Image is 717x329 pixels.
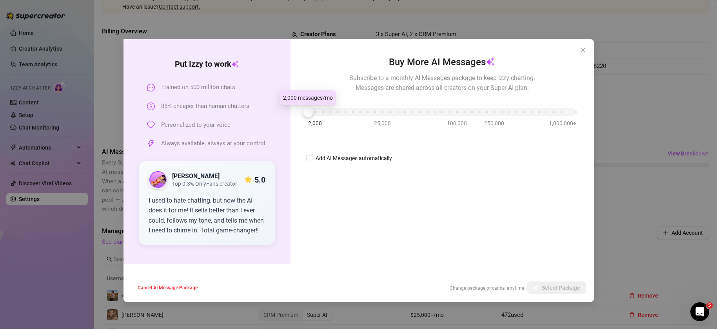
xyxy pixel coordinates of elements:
button: Cancel AI Message Package [131,281,204,294]
textarea: Message… [7,241,150,254]
button: Home [123,3,138,18]
div: Hi! I was charged a bunch of times for $12 and $21 and some were declined by my bank for Fraud! [34,219,144,243]
iframe: Intercom live chat [690,302,709,321]
div: Sixth says… [6,215,151,257]
b: only for the newly added accounts [13,81,112,95]
button: Emoji picker [12,257,18,263]
strong: 5.0 [254,175,265,185]
button: Gif picker [25,257,31,263]
div: [PERSON_NAME] • 5h ago [13,202,74,207]
img: Profile image for Ella [22,4,35,17]
span: 250,000 [484,119,504,128]
span: dollar [147,102,155,110]
span: 25,000 [374,119,391,128]
span: 5 [706,302,713,309]
span: Trained on 500 million chats [161,83,235,92]
div: Hi! I was charged a bunch of times for $12 and $21 and some were declined by my bank for Fraud! [28,215,151,247]
img: public [149,171,167,188]
b: prorated [17,96,44,102]
span: 85% cheaper than human chatters [161,102,249,111]
span: Buy More AI Messages [389,55,495,70]
p: Active in the last 15m [38,10,94,18]
button: Close [577,44,589,57]
button: go back [5,3,20,18]
span: Personalized to your voice [161,121,231,130]
span: heart [147,121,155,129]
div: Please reply here if you need any further assistance with your billing! [13,173,122,196]
button: Send a message… [134,254,147,267]
span: star [244,176,252,184]
div: 2,000 messages/mo [280,90,336,105]
span: Always available, always at your control [161,139,265,148]
span: Top 0.3% OnlyFans creator [172,181,237,187]
h1: [PERSON_NAME] [38,4,89,10]
div: Close [138,3,152,17]
div: Add AI Messages automatically [316,154,392,163]
span: close [580,47,586,53]
span: thunderbolt [147,140,155,148]
span: 100,000 [447,119,467,128]
span: 2,000 [308,119,322,128]
div: Unfortunately, there was a problem with your last payment - the payment method linked to your sub... [13,27,122,111]
span: Close [577,47,589,53]
span: Change package or cancel anytime [450,285,524,291]
a: update your payment method [13,123,107,137]
span: Cancel AI Message Package [138,285,198,291]
button: Select Package [527,281,586,294]
a: [EMAIL_ADDRESS][DOMAIN_NAME] [13,154,122,168]
div: I used to hate chatting, but now the AI does it for me! It sells better than I ever could, follow... [149,196,266,236]
b: [DATE] [65,131,86,137]
div: To keep using Supercreator, please take a moment to information . For more details, check for any... [13,115,122,169]
strong: [PERSON_NAME] [172,172,220,180]
strong: Put Izzy to work [175,59,239,69]
span: message [147,84,155,91]
span: Subscribe to a monthly AI Messages package to keep Izzy chatting. Messages are shared across all ... [349,73,535,93]
span: 1,000,000+ [549,119,576,128]
button: Upload attachment [37,257,44,263]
